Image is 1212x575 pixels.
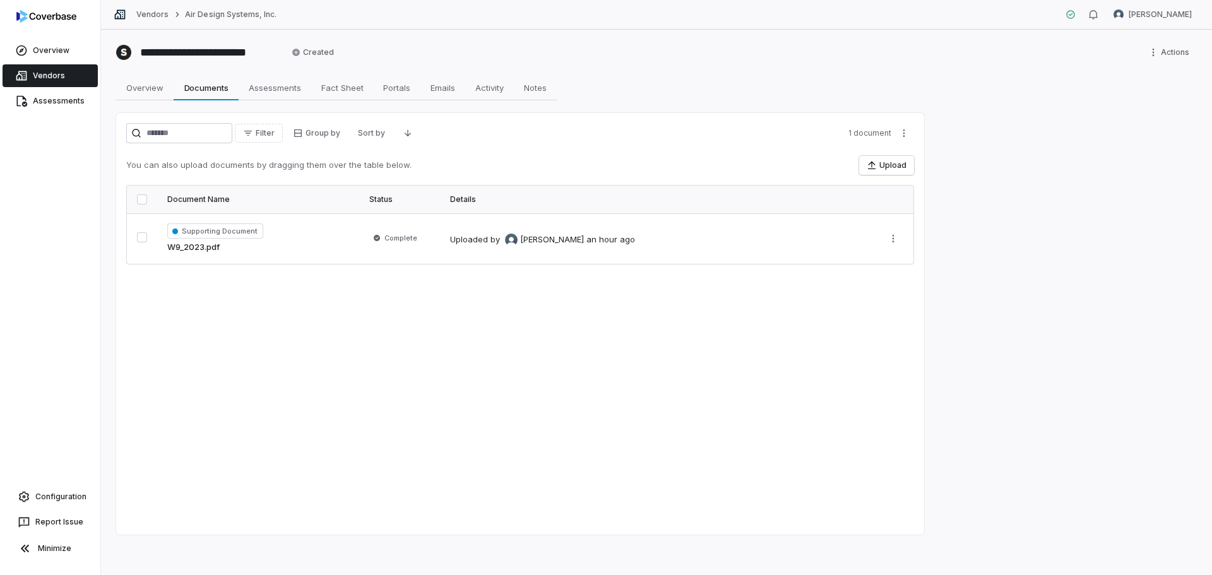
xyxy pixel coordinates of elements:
[167,194,349,205] div: Document Name
[235,124,283,143] button: Filter
[519,80,552,96] span: Notes
[167,223,263,239] span: Supporting Document
[285,124,348,143] button: Group by
[167,241,220,254] a: W9_2023.pdf
[3,90,98,112] a: Assessments
[395,124,420,143] button: Descending
[1106,5,1199,24] button: Liz Gilmore avatar[PERSON_NAME]
[520,234,584,246] span: [PERSON_NAME]
[883,229,903,248] button: More actions
[894,124,914,143] button: More actions
[425,80,460,96] span: Emails
[1129,9,1192,20] span: [PERSON_NAME]
[121,80,169,96] span: Overview
[369,194,430,205] div: Status
[3,64,98,87] a: Vendors
[179,80,234,96] span: Documents
[136,9,169,20] a: Vendors
[256,128,275,138] span: Filter
[185,9,276,20] a: Air Design Systems, Inc.
[1144,43,1197,62] button: More actions
[586,234,635,246] div: an hour ago
[126,159,412,172] p: You can also upload documents by dragging them over the table below.
[450,194,863,205] div: Details
[5,511,95,533] button: Report Issue
[16,10,76,23] img: logo-D7KZi-bG.svg
[848,128,891,138] span: 1 document
[505,234,518,246] img: Liz Gilmore avatar
[470,80,509,96] span: Activity
[316,80,369,96] span: Fact Sheet
[490,234,584,246] div: by
[244,80,306,96] span: Assessments
[292,47,334,57] span: Created
[5,536,95,561] button: Minimize
[378,80,415,96] span: Portals
[3,39,98,62] a: Overview
[450,234,635,246] div: Uploaded
[403,128,413,138] svg: Descending
[5,485,95,508] a: Configuration
[859,156,914,175] button: Upload
[350,124,393,143] button: Sort by
[384,233,417,243] span: Complete
[1114,9,1124,20] img: Liz Gilmore avatar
